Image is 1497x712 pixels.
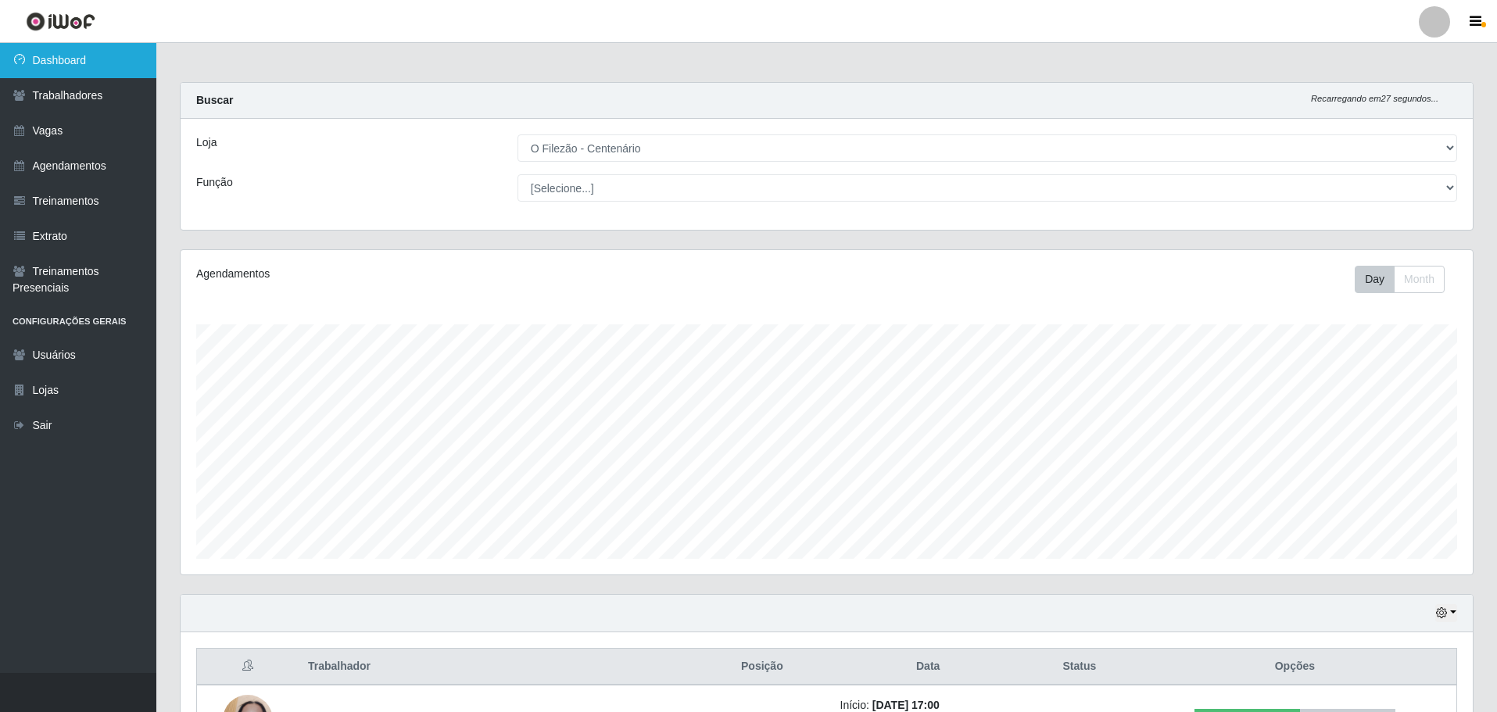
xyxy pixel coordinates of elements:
time: [DATE] 17:00 [872,699,940,711]
div: Toolbar with button groups [1355,266,1457,293]
label: Função [196,174,233,191]
th: Status [1026,649,1133,685]
button: Day [1355,266,1395,293]
th: Opções [1133,649,1457,685]
th: Trabalhador [299,649,693,685]
th: Posição [693,649,830,685]
strong: Buscar [196,94,233,106]
th: Data [831,649,1026,685]
div: First group [1355,266,1445,293]
button: Month [1394,266,1445,293]
img: CoreUI Logo [26,12,95,31]
div: Agendamentos [196,266,708,282]
label: Loja [196,134,217,151]
i: Recarregando em 27 segundos... [1311,94,1438,103]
